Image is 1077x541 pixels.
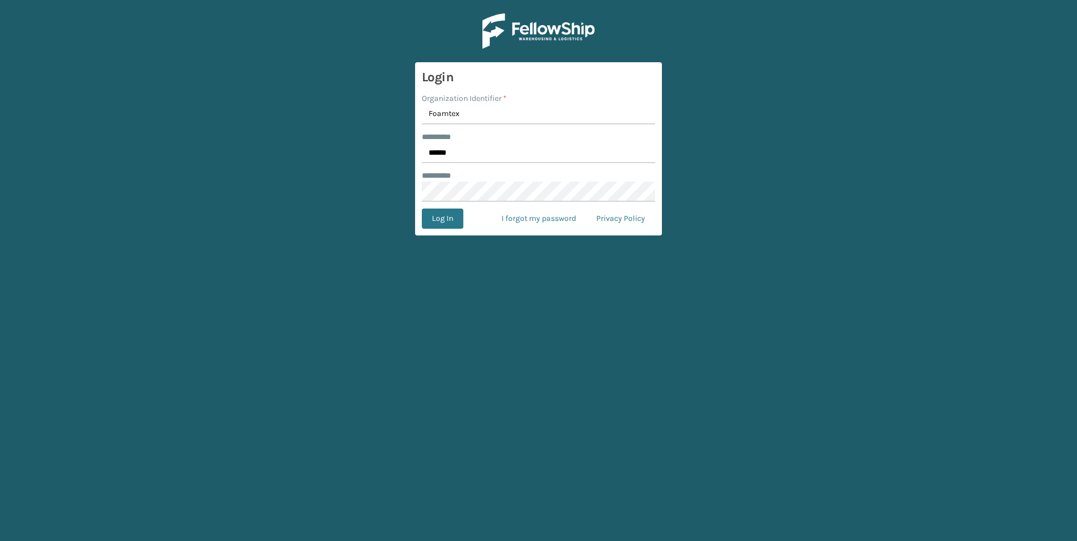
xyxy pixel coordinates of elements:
[586,209,655,229] a: Privacy Policy
[491,209,586,229] a: I forgot my password
[422,209,463,229] button: Log In
[422,69,655,86] h3: Login
[482,13,595,49] img: Logo
[422,93,507,104] label: Organization Identifier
